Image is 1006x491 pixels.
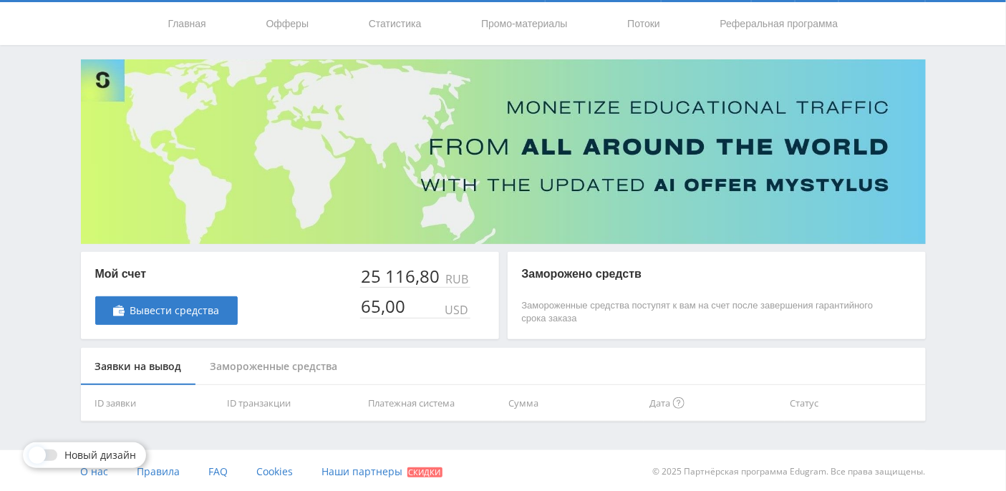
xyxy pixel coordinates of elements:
img: Banner [81,59,926,244]
span: Правила [137,465,180,478]
a: Потоки [626,2,662,45]
span: Скидки [407,467,442,477]
p: Замороженные средства поступят к вам на счет после завершения гарантийного срока заказа [522,299,883,325]
a: Вывести средства [95,296,238,325]
a: Промо-материалы [480,2,569,45]
a: Реферальная программа [719,2,840,45]
a: Главная [167,2,208,45]
th: Платежная система [362,385,503,422]
span: Новый дизайн [64,449,136,461]
div: 25 116,80 [360,266,443,286]
th: Дата [644,385,785,422]
div: Замороженные средства [196,348,352,386]
p: Заморожено средств [522,266,883,282]
th: ID транзакции [221,385,362,422]
span: Наши партнеры [322,465,403,478]
div: Заявки на вывод [81,348,196,386]
a: Статистика [367,2,423,45]
th: Сумма [503,385,644,422]
span: Вывести средства [130,305,220,316]
span: Cookies [257,465,294,478]
div: USD [442,303,470,316]
div: RUB [443,273,470,286]
div: 65,00 [360,296,409,316]
span: FAQ [209,465,228,478]
p: Мой счет [95,266,238,282]
th: ID заявки [81,385,222,422]
span: О нас [81,465,109,478]
a: Офферы [265,2,311,45]
th: Статус [785,385,926,422]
